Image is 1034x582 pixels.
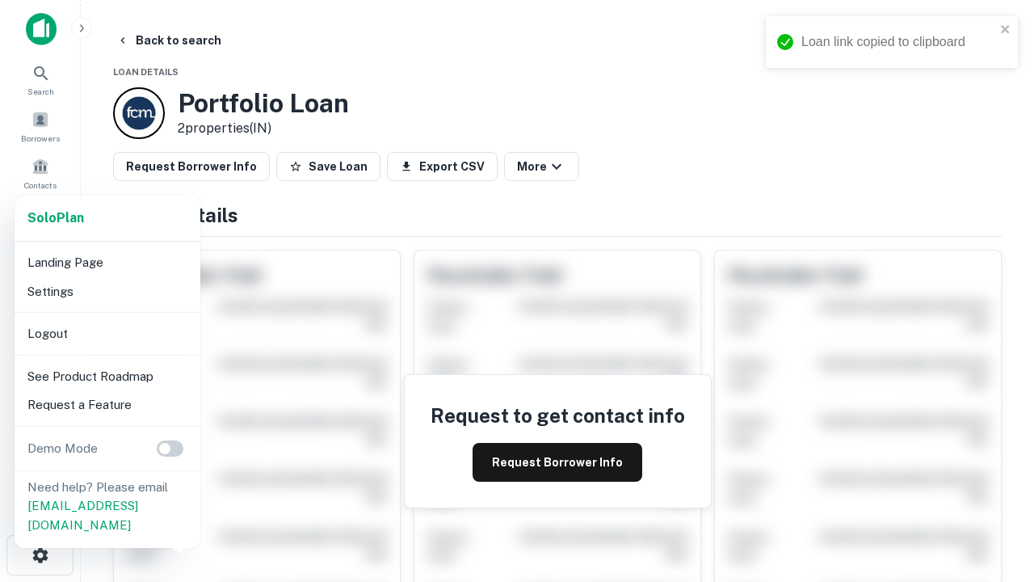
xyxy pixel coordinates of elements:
li: Landing Page [21,248,194,277]
strong: Solo Plan [27,210,84,226]
div: Loan link copied to clipboard [801,32,995,52]
li: See Product Roadmap [21,362,194,391]
a: [EMAIL_ADDRESS][DOMAIN_NAME] [27,499,138,532]
p: Demo Mode [21,439,104,458]
li: Logout [21,319,194,348]
li: Request a Feature [21,390,194,420]
p: Need help? Please email [27,478,187,535]
iframe: Chat Widget [953,401,1034,479]
button: close [1000,23,1011,38]
li: Settings [21,277,194,306]
a: SoloPlan [27,209,84,228]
